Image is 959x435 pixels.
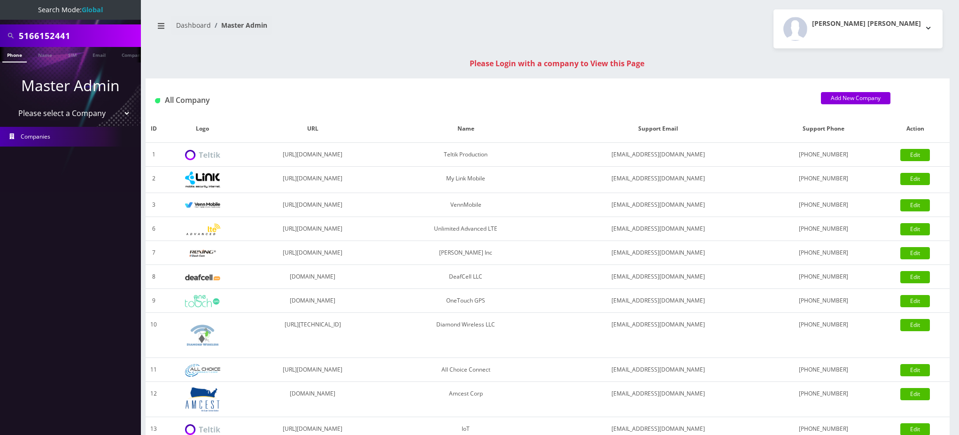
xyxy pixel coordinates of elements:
td: DeafCell LLC [382,265,549,289]
th: Action [881,115,950,143]
td: 3 [146,193,162,217]
td: Amcest Corp [382,382,549,417]
td: [EMAIL_ADDRESS][DOMAIN_NAME] [549,265,766,289]
td: [URL][DOMAIN_NAME] [243,358,382,382]
td: [PHONE_NUMBER] [766,143,881,167]
a: Edit [900,199,930,211]
td: VennMobile [382,193,549,217]
a: Edit [900,388,930,400]
a: SIM [63,47,81,62]
td: [URL][DOMAIN_NAME] [243,217,382,241]
th: Support Email [549,115,766,143]
strong: Global [82,5,103,14]
a: Edit [900,271,930,283]
td: [PHONE_NUMBER] [766,193,881,217]
td: [EMAIL_ADDRESS][DOMAIN_NAME] [549,289,766,313]
td: [URL][DOMAIN_NAME] [243,193,382,217]
td: [PERSON_NAME] Inc [382,241,549,265]
img: All Choice Connect [185,364,220,377]
td: 9 [146,289,162,313]
td: 8 [146,265,162,289]
img: Amcest Corp [185,387,220,412]
td: 11 [146,358,162,382]
nav: breadcrumb [153,16,541,42]
td: [EMAIL_ADDRESS][DOMAIN_NAME] [549,241,766,265]
td: [EMAIL_ADDRESS][DOMAIN_NAME] [549,313,766,358]
td: [DOMAIN_NAME] [243,265,382,289]
td: 6 [146,217,162,241]
td: [PHONE_NUMBER] [766,265,881,289]
a: Company [117,47,148,62]
img: My Link Mobile [185,171,220,188]
img: Teltik Production [185,150,220,161]
a: Edit [900,247,930,259]
a: Edit [900,149,930,161]
img: All Company [155,98,160,103]
td: OneTouch GPS [382,289,549,313]
td: [EMAIL_ADDRESS][DOMAIN_NAME] [549,358,766,382]
td: 2 [146,167,162,193]
td: My Link Mobile [382,167,549,193]
img: OneTouch GPS [185,295,220,307]
td: 1 [146,143,162,167]
img: Rexing Inc [185,249,220,258]
span: Search Mode: [38,5,103,14]
span: Companies [21,132,50,140]
a: Phone [2,47,27,62]
input: Search All Companies [19,27,139,45]
td: [URL][TECHNICAL_ID] [243,313,382,358]
th: Name [382,115,549,143]
td: Teltik Production [382,143,549,167]
td: All Choice Connect [382,358,549,382]
img: VennMobile [185,202,220,209]
td: [EMAIL_ADDRESS][DOMAIN_NAME] [549,193,766,217]
div: Please Login with a company to View this Page [155,58,959,69]
a: Add New Company [821,92,890,104]
td: [DOMAIN_NAME] [243,289,382,313]
th: Support Phone [766,115,881,143]
h2: [PERSON_NAME] [PERSON_NAME] [812,20,921,28]
td: [PHONE_NUMBER] [766,358,881,382]
th: URL [243,115,382,143]
td: [PHONE_NUMBER] [766,241,881,265]
td: [URL][DOMAIN_NAME] [243,241,382,265]
td: [PHONE_NUMBER] [766,313,881,358]
td: Unlimited Advanced LTE [382,217,549,241]
a: Edit [900,223,930,235]
td: [PHONE_NUMBER] [766,217,881,241]
td: [URL][DOMAIN_NAME] [243,167,382,193]
a: Email [88,47,110,62]
td: Diamond Wireless LLC [382,313,549,358]
img: Diamond Wireless LLC [185,318,220,353]
th: Logo [162,115,243,143]
a: Dashboard [176,21,211,30]
td: 10 [146,313,162,358]
td: [EMAIL_ADDRESS][DOMAIN_NAME] [549,143,766,167]
td: [PHONE_NUMBER] [766,382,881,417]
td: [EMAIL_ADDRESS][DOMAIN_NAME] [549,217,766,241]
img: IoT [185,424,220,435]
h1: All Company [155,96,807,105]
th: ID [146,115,162,143]
td: [PHONE_NUMBER] [766,289,881,313]
a: Edit [900,173,930,185]
td: [DOMAIN_NAME] [243,382,382,417]
td: [PHONE_NUMBER] [766,167,881,193]
a: Name [33,47,57,62]
img: DeafCell LLC [185,274,220,280]
a: Edit [900,319,930,331]
td: 7 [146,241,162,265]
td: [EMAIL_ADDRESS][DOMAIN_NAME] [549,382,766,417]
td: [EMAIL_ADDRESS][DOMAIN_NAME] [549,167,766,193]
td: [URL][DOMAIN_NAME] [243,143,382,167]
a: Edit [900,364,930,376]
button: [PERSON_NAME] [PERSON_NAME] [773,9,943,48]
img: Unlimited Advanced LTE [185,224,220,235]
td: 12 [146,382,162,417]
a: Edit [900,295,930,307]
li: Master Admin [211,20,267,30]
